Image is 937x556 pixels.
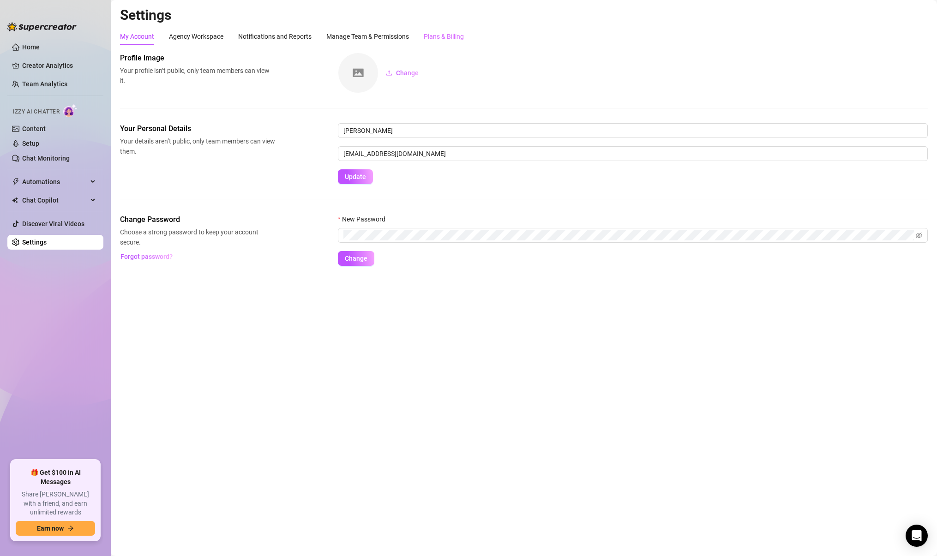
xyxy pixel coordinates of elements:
[12,178,19,185] span: thunderbolt
[120,6,928,24] h2: Settings
[63,104,78,117] img: AI Chatter
[22,125,46,132] a: Content
[16,521,95,536] button: Earn nowarrow-right
[238,31,312,42] div: Notifications and Reports
[120,53,275,64] span: Profile image
[338,214,391,224] label: New Password
[326,31,409,42] div: Manage Team & Permissions
[120,227,275,247] span: Choose a strong password to keep your account secure.
[120,66,275,86] span: Your profile isn’t public, only team members can view it.
[906,525,928,547] div: Open Intercom Messenger
[338,123,928,138] input: Enter name
[386,70,392,76] span: upload
[378,66,426,80] button: Change
[169,31,223,42] div: Agency Workspace
[345,255,367,262] span: Change
[22,80,67,88] a: Team Analytics
[22,58,96,73] a: Creator Analytics
[338,146,928,161] input: Enter new email
[338,53,378,93] img: square-placeholder.png
[120,253,173,260] span: Forgot password?
[916,232,922,239] span: eye-invisible
[396,69,419,77] span: Change
[343,230,914,240] input: New Password
[16,490,95,517] span: Share [PERSON_NAME] with a friend, and earn unlimited rewards
[120,214,275,225] span: Change Password
[37,525,64,532] span: Earn now
[120,31,154,42] div: My Account
[120,123,275,134] span: Your Personal Details
[22,193,88,208] span: Chat Copilot
[12,197,18,203] img: Chat Copilot
[13,108,60,116] span: Izzy AI Chatter
[22,43,40,51] a: Home
[22,155,70,162] a: Chat Monitoring
[16,468,95,486] span: 🎁 Get $100 in AI Messages
[345,173,366,180] span: Update
[22,140,39,147] a: Setup
[7,22,77,31] img: logo-BBDzfeDw.svg
[338,169,373,184] button: Update
[424,31,464,42] div: Plans & Billing
[22,174,88,189] span: Automations
[120,136,275,156] span: Your details aren’t public, only team members can view them.
[22,220,84,227] a: Discover Viral Videos
[22,239,47,246] a: Settings
[120,249,173,264] button: Forgot password?
[338,251,374,266] button: Change
[67,525,74,532] span: arrow-right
